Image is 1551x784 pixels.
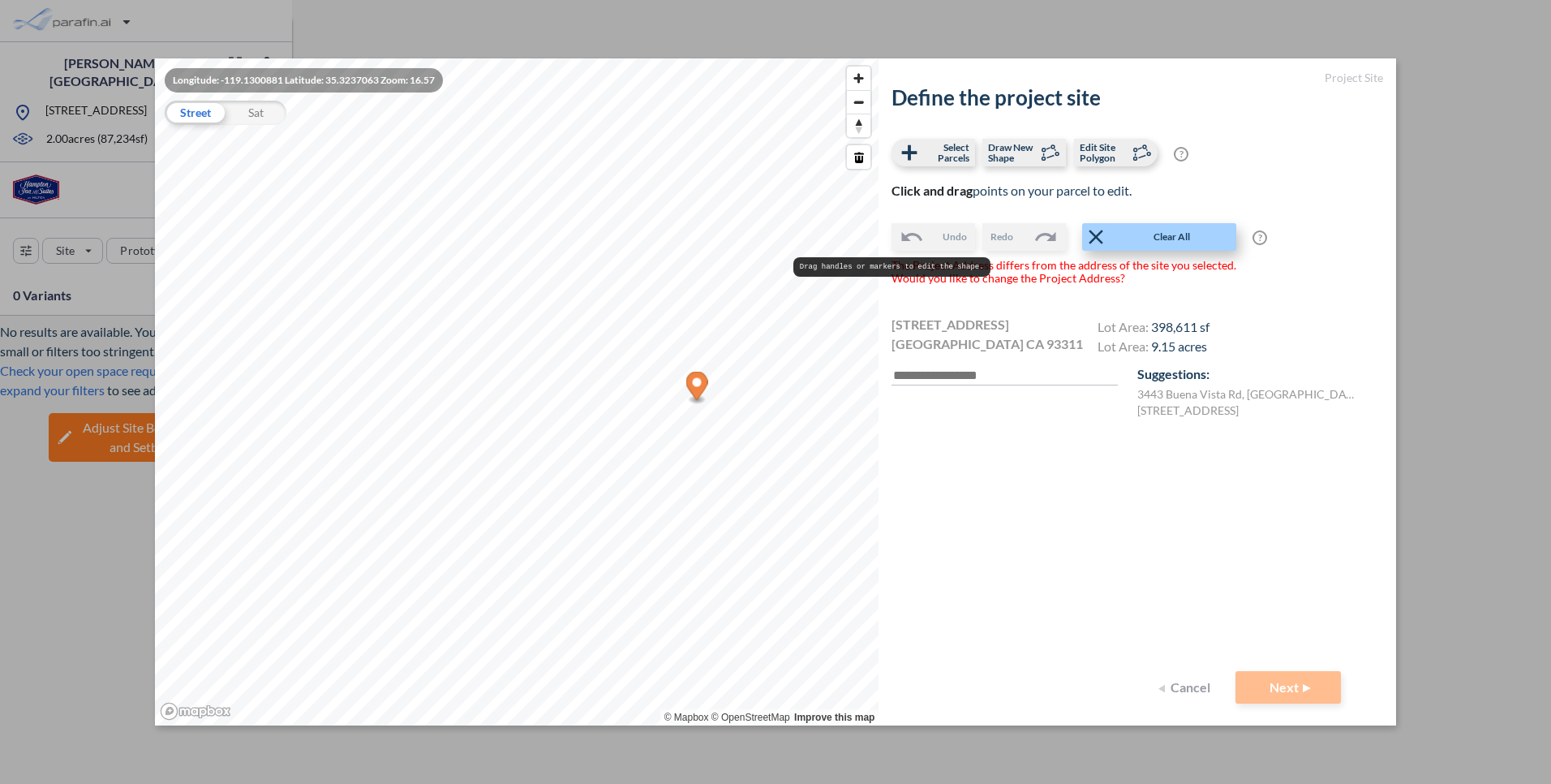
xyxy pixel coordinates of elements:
[165,68,443,93] div: Longitude: -119.1300881 Latitude: 35.3237063 Zoom: 16.57
[892,259,1241,286] span: The Project Address differs from the address of the site you selected. Would you like to change t...
[1080,142,1128,163] span: Edit Site Polygon
[982,223,1066,251] button: Redo
[711,712,790,723] a: OpenStreetMap
[1108,229,1235,245] span: Clear All
[686,372,708,405] div: Map marker
[847,91,870,114] span: Zoom out
[793,257,990,277] pre: Drag handles or markers to edit the shape.
[892,336,1083,355] span: [GEOGRAPHIC_DATA] CA 93311
[1098,319,1209,338] h4: Lot Area:
[892,85,1382,110] h2: Define the project site
[892,183,1132,198] span: points on your parcel to edit.
[847,145,870,169] button: Remove the selected node
[922,142,969,163] span: Select Parcels
[1082,223,1236,251] button: Clear All
[1174,147,1188,162] span: ?
[1137,386,1358,403] label: 3443 Buena Vista Rd , [GEOGRAPHIC_DATA] , CA 93311 , US
[664,712,709,723] a: Mapbox
[990,229,1013,245] span: Redo
[988,142,1036,163] span: Draw New Shape
[1235,671,1341,704] button: Next
[1151,338,1207,354] span: 9.15 acres
[892,183,973,198] b: Click and drag
[892,223,975,251] button: Undo
[943,229,967,245] span: Undo
[1154,671,1219,704] button: Cancel
[892,71,1382,85] h5: Project Site
[155,58,879,725] canvas: Map
[1137,403,1239,419] label: [STREET_ADDRESS]
[1137,366,1383,382] p: Suggestions:
[847,114,870,137] button: Reset bearing to north
[794,712,874,723] a: Improve this map
[1098,338,1209,358] h4: Lot Area:
[892,317,1009,336] span: [STREET_ADDRESS]
[1151,319,1209,334] span: 398,611 sf
[1252,230,1267,245] span: ?
[847,67,870,90] button: Zoom in
[847,90,870,114] button: Zoom out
